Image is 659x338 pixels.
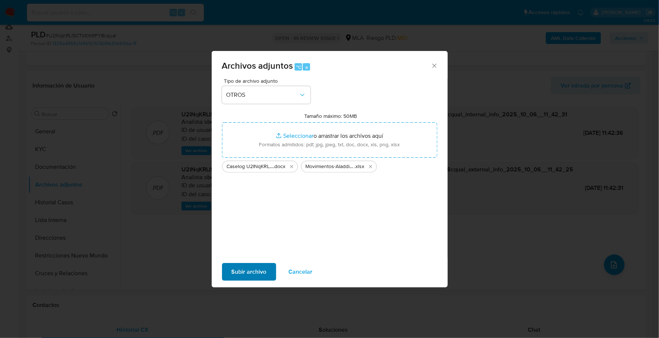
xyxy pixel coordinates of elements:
[232,264,267,280] span: Subir archivo
[222,59,293,72] span: Archivos adjuntos
[279,263,322,281] button: Cancelar
[222,158,437,173] ul: Archivos seleccionados
[274,163,286,170] span: .docx
[287,162,296,171] button: Eliminar Caselog U2INqKRLISCTM0MtFY8cqual_2025_09_17_14_02_36.docx
[431,62,437,69] button: Cerrar
[289,264,313,280] span: Cancelar
[227,163,274,170] span: Caselog U2INqKRLISCTM0MtFY8cqual_2025_09_17_14_02_36
[222,86,311,104] button: OTROS
[304,113,357,119] label: Tamaño máximo: 50MB
[296,64,301,71] span: ⌥
[224,78,312,83] span: Tipo de archivo adjunto
[366,162,375,171] button: Eliminar Movimientos-Aladdin - Norberto Ortiz.xlsx
[222,263,276,281] button: Subir archivo
[306,163,355,170] span: Movimientos-Aladdin - [PERSON_NAME]
[305,64,308,71] span: a
[226,91,299,99] span: OTROS
[355,163,365,170] span: .xlsx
